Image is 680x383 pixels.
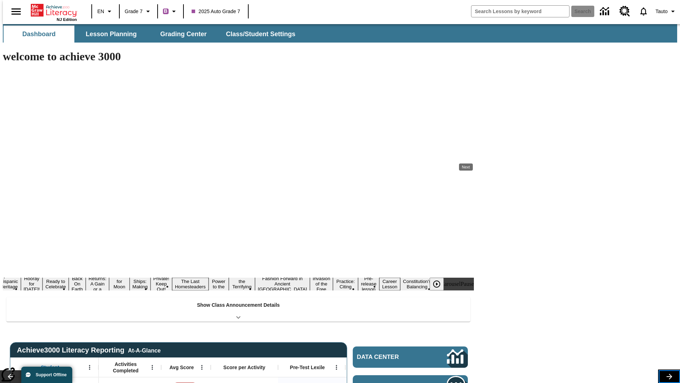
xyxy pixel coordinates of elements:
span: Support Offline [36,372,67,377]
div: heroCarouselPause [430,281,474,287]
button: Slide 15 Pre-release lesson [358,275,379,293]
button: Profile/Settings [653,5,680,18]
button: Slide 16 Career Lesson [379,278,400,290]
button: Slide 10 Solar Power to the People [209,272,229,296]
button: Grade: Grade 7, Select a grade [122,5,155,18]
input: search field [471,6,569,17]
button: Slide 2 Hooray for Constitution Day! [21,275,43,293]
button: Slide 13 The Invasion of the Free CD [310,270,333,298]
div: SubNavbar [3,24,677,43]
span: EN [97,8,104,15]
span: Dashboard [22,30,56,38]
button: Slide 8 Private! Keep Out! [151,275,172,293]
a: Data Center [353,346,468,368]
span: 2025 Auto Grade 7 [192,8,240,15]
button: Play [430,278,444,290]
span: B [164,7,168,16]
button: Slide 12 Fashion Forward in Ancient Rome [255,275,310,293]
button: Dashboard [4,26,74,43]
button: Slide 11 Attack of the Terrifying Tomatoes [229,272,255,296]
button: Slide 14 Mixed Practice: Citing Evidence [333,272,358,296]
span: Achieve3000 Literacy Reporting [17,346,161,354]
button: Slide 3 Get Ready to Celebrate Juneteenth! [42,272,69,296]
span: Class/Student Settings [226,30,295,38]
span: Grading Center [160,30,206,38]
span: Activities Completed [102,361,149,374]
button: Grading Center [148,26,219,43]
div: Next [459,163,473,171]
button: Open Menu [84,362,95,373]
div: SubNavbar [3,26,302,43]
div: Show Class Announcement Details [6,297,470,322]
a: Resource Center, Will open in new tab [615,2,634,21]
span: Grade 7 [125,8,143,15]
a: Data Center [596,2,615,21]
span: Tauto [656,8,668,15]
p: Show Class Announcement Details [197,301,280,309]
span: Score per Activity [223,364,266,371]
button: Language: EN, Select a language [94,5,117,18]
a: Home [31,3,77,17]
button: Slide 17 The Constitution's Balancing Act [400,272,434,296]
button: Class/Student Settings [220,26,301,43]
button: Slide 5 Free Returns: A Gain or a Drain? [86,270,109,298]
div: Home [31,2,77,22]
button: Open Menu [197,362,207,373]
a: Notifications [634,2,653,21]
span: Data Center [357,354,423,361]
span: Pre-Test Lexile [290,364,325,371]
span: NJ Edition [57,17,77,22]
button: Open Menu [331,362,342,373]
button: Boost Class color is purple. Change class color [160,5,181,18]
body: Maximum 600 characters Press Escape to exit toolbar Press Alt + F10 to reach toolbar [3,6,103,12]
button: Open side menu [6,1,27,22]
button: Slide 6 Time for Moon Rules? [109,272,129,296]
h1: welcome to achieve 3000 [3,50,474,63]
button: Lesson carousel, Next [659,370,680,383]
button: Lesson Planning [76,26,147,43]
div: At-A-Glance [128,346,160,354]
div: Play [430,278,451,290]
button: Slide 4 Back On Earth [69,275,86,293]
button: Slide 9 The Last Homesteaders [172,278,209,290]
span: Student [41,364,59,371]
button: Slide 7 Cruise Ships: Making Waves [130,272,151,296]
button: Open Menu [147,362,158,373]
span: Lesson Planning [86,30,137,38]
button: Support Offline [21,367,72,383]
span: Avg Score [169,364,194,371]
